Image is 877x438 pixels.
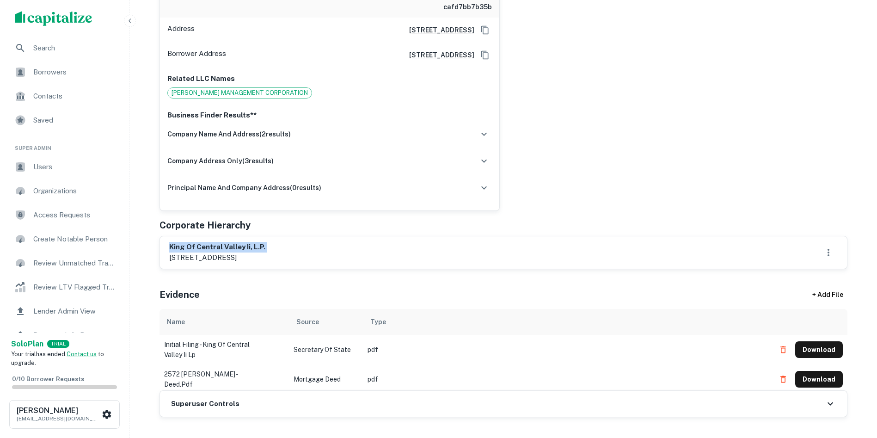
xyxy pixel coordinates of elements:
[33,43,116,54] span: Search
[370,316,386,327] div: Type
[7,180,122,202] a: Organizations
[167,110,492,121] p: Business Finder Results**
[159,218,251,232] h5: Corporate Hierarchy
[289,309,363,335] th: Source
[168,88,312,98] span: [PERSON_NAME] MANAGEMENT CORPORATION
[7,204,122,226] a: Access Requests
[7,252,122,274] a: Review Unmatched Transactions
[167,129,291,139] h6: company name and address ( 2 results)
[33,91,116,102] span: Contacts
[167,73,492,84] p: Related LLC Names
[171,399,239,409] h6: Superuser Controls
[159,309,289,335] th: Name
[33,210,116,221] span: Access Requests
[67,351,97,358] a: Contact us
[402,25,474,35] a: [STREET_ADDRESS]
[795,341,843,358] button: Download
[33,306,116,317] span: Lender Admin View
[169,252,265,263] p: [STREET_ADDRESS]
[167,183,321,193] h6: principal name and company address ( 0 results)
[795,371,843,388] button: Download
[7,37,122,59] a: Search
[167,156,274,166] h6: company address only ( 3 results)
[33,115,116,126] span: Saved
[33,185,116,197] span: Organizations
[775,372,791,387] button: Delete file
[159,364,289,394] td: 2572 [PERSON_NAME] - deed.pdf
[17,414,100,423] p: [EMAIL_ADDRESS][DOMAIN_NAME]
[775,342,791,357] button: Delete file
[159,335,289,364] td: initial filing - king of central valley ii lp
[11,339,43,350] a: SoloPlan
[7,324,122,346] a: Borrower Info Requests
[7,228,122,250] a: Create Notable Person
[33,258,116,269] span: Review Unmatched Transactions
[831,364,877,408] iframe: Chat Widget
[7,109,122,131] a: Saved
[11,351,104,367] span: Your trial has ended. to upgrade.
[363,335,770,364] td: pdf
[33,234,116,245] span: Create Notable Person
[33,282,116,293] span: Review LTV Flagged Transactions
[289,364,363,394] td: Mortgage Deed
[9,400,120,429] button: [PERSON_NAME][EMAIL_ADDRESS][DOMAIN_NAME]
[12,376,84,382] span: 0 / 10 Borrower Requests
[7,276,122,298] a: Review LTV Flagged Transactions
[169,242,265,253] h6: king of central valley ii, l.p.
[33,161,116,173] span: Users
[33,67,116,78] span: Borrowers
[796,287,860,303] div: + Add File
[363,364,770,394] td: pdf
[363,309,770,335] th: Type
[7,85,122,107] a: Contacts
[167,48,226,62] p: Borrower Address
[167,23,195,37] p: Address
[15,11,92,26] img: capitalize-logo.png
[289,335,363,364] td: Secretary of State
[167,316,185,327] div: Name
[33,330,116,341] span: Borrower Info Requests
[17,407,100,414] h6: [PERSON_NAME]
[478,23,492,37] button: Copy Address
[159,288,200,302] h5: Evidence
[296,316,319,327] div: Source
[7,133,122,156] li: Super Admin
[7,61,122,83] a: Borrowers
[47,340,69,348] div: TRIAL
[159,309,847,390] div: scrollable content
[7,300,122,322] a: Lender Admin View
[7,156,122,178] a: Users
[478,48,492,62] button: Copy Address
[11,339,43,348] strong: Solo Plan
[402,50,474,60] a: [STREET_ADDRESS]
